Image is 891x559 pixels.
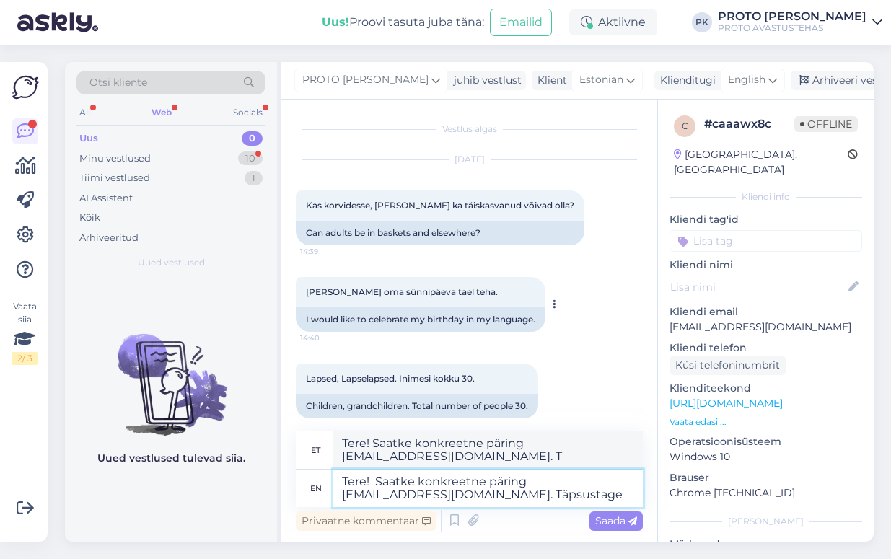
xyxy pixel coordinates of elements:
img: No chats [65,308,277,438]
div: PROTO AVASTUSTEHAS [718,22,866,34]
div: Klient [532,73,567,88]
div: Can adults be in baskets and elsewhere? [296,221,584,245]
div: en [310,476,322,501]
div: Aktiivne [569,9,657,35]
div: PK [692,12,712,32]
span: c [682,120,688,131]
div: 2 / 3 [12,352,38,365]
p: [EMAIL_ADDRESS][DOMAIN_NAME] [670,320,862,335]
div: et [311,438,320,462]
div: Web [149,103,175,122]
div: All [76,103,93,122]
span: 14:40 [300,333,354,343]
div: [GEOGRAPHIC_DATA], [GEOGRAPHIC_DATA] [674,147,848,177]
span: Offline [794,116,858,132]
p: Klienditeekond [670,381,862,396]
div: Arhiveeritud [79,231,139,245]
div: Küsi telefoninumbrit [670,356,786,375]
div: Uus [79,131,98,146]
span: Estonian [579,72,623,88]
div: Kõik [79,211,100,225]
div: Vestlus algas [296,123,643,136]
p: Uued vestlused tulevad siia. [97,451,245,466]
div: AI Assistent [79,191,133,206]
span: Lapsed, Lapselapsed. Inimesi kokku 30. [306,373,475,384]
span: Otsi kliente [89,75,147,90]
a: PROTO [PERSON_NAME]PROTO AVASTUSTEHAS [718,11,882,34]
div: Kliendi info [670,190,862,203]
div: Minu vestlused [79,151,151,166]
span: English [728,72,765,88]
p: Kliendi email [670,304,862,320]
span: [PERSON_NAME] oma sünnipäeva tael teha. [306,286,498,297]
div: juhib vestlust [448,73,522,88]
div: [DATE] [296,153,643,166]
div: PROTO [PERSON_NAME] [718,11,866,22]
div: Privaatne kommentaar [296,511,436,531]
p: Operatsioonisüsteem [670,434,862,449]
textarea: Tere! Saatke konkreetne päring [EMAIL_ADDRESS][DOMAIN_NAME]. T [333,431,643,469]
span: 14:39 [300,246,354,257]
div: 0 [242,131,263,146]
button: Emailid [490,9,552,36]
p: Brauser [670,470,862,485]
div: Vaata siia [12,300,38,365]
div: Proovi tasuta juba täna: [322,14,484,31]
p: Chrome [TECHNICAL_ID] [670,485,862,501]
div: # caaawx8c [704,115,794,133]
div: 1 [245,171,263,185]
div: Klienditugi [654,73,716,88]
textarea: Tere! Saatke konkreetne päring [EMAIL_ADDRESS][DOMAIN_NAME]. Täpsustage [333,470,643,507]
div: Children, grandchildren. Total number of people 30. [296,394,538,418]
div: Tiimi vestlused [79,171,150,185]
input: Lisa nimi [670,279,846,295]
div: I would like to celebrate my birthday in my language. [296,307,545,332]
img: Askly Logo [12,74,39,101]
p: Kliendi tag'id [670,212,862,227]
p: Kliendi telefon [670,340,862,356]
span: PROTO [PERSON_NAME] [302,72,429,88]
div: 10 [238,151,263,166]
span: Uued vestlused [138,256,205,269]
p: Kliendi nimi [670,258,862,273]
div: Socials [230,103,265,122]
p: Vaata edasi ... [670,415,862,428]
div: [PERSON_NAME] [670,515,862,528]
span: Kas korvidesse, [PERSON_NAME] ka täiskasvanud võivad olla? [306,200,574,211]
input: Lisa tag [670,230,862,252]
b: Uus! [322,15,349,29]
a: [URL][DOMAIN_NAME] [670,397,783,410]
span: Saada [595,514,637,527]
p: Märkmed [670,537,862,552]
p: Windows 10 [670,449,862,465]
